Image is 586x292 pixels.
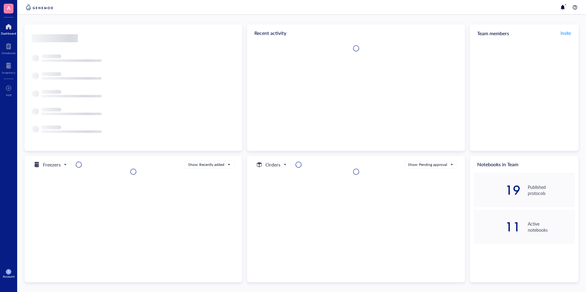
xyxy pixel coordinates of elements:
[43,161,61,168] h5: Freezers
[1,32,16,35] div: Dashboard
[1,22,16,35] a: Dashboard
[3,275,15,278] div: Account
[6,93,12,97] div: Add
[408,162,447,167] div: Show: Pending approval
[2,61,15,74] a: Inventory
[470,24,579,42] div: Team members
[2,41,16,55] a: Notebook
[265,161,280,168] h5: Orders
[528,184,575,196] div: Published protocols
[560,28,571,38] button: Invite
[474,222,521,232] div: 11
[7,270,10,273] span: JC
[188,162,224,167] div: Show: Recently added
[474,185,521,195] div: 19
[470,156,579,173] div: Notebooks in Team
[528,221,575,233] div: Active notebooks
[25,4,55,11] img: genemod-logo
[561,30,571,36] span: Invite
[2,51,16,55] div: Notebook
[247,24,465,42] div: Recent activity
[2,71,15,74] div: Inventory
[7,4,10,12] span: A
